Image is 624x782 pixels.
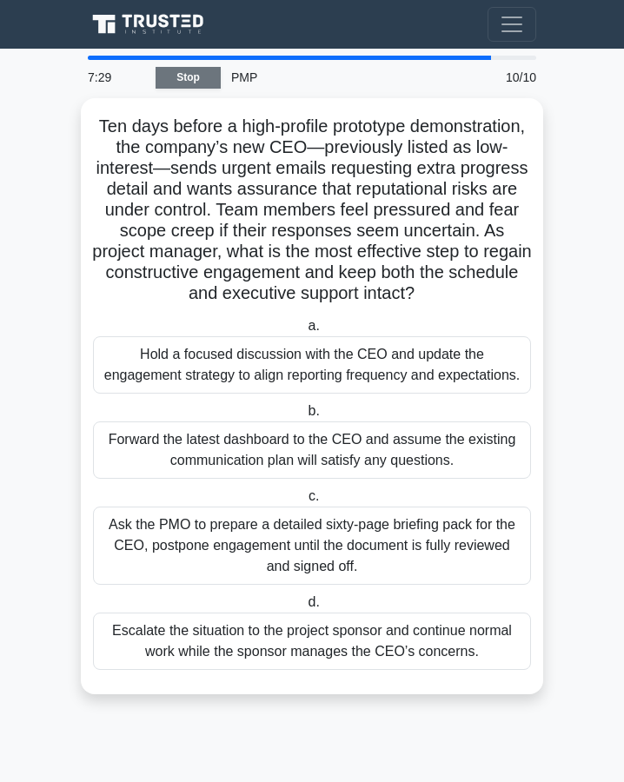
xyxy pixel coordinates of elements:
[93,421,531,479] div: Forward the latest dashboard to the CEO and assume the existing communication plan will satisfy a...
[468,60,547,95] div: 10/10
[156,67,221,89] a: Stop
[309,488,319,503] span: c.
[309,318,320,333] span: a.
[309,594,320,609] span: d.
[93,507,531,585] div: Ask the PMO to prepare a detailed sixty-page briefing pack for the CEO, postpone engagement until...
[93,336,531,394] div: Hold a focused discussion with the CEO and update the engagement strategy to align reporting freq...
[77,60,156,95] div: 7:29
[93,613,531,670] div: Escalate the situation to the project sponsor and continue normal work while the sponsor manages ...
[221,60,468,95] div: PMP
[309,403,320,418] span: b.
[488,7,536,42] button: Toggle navigation
[91,116,533,305] h5: Ten days before a high-profile prototype demonstration, the company’s new CEO—previously listed a...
